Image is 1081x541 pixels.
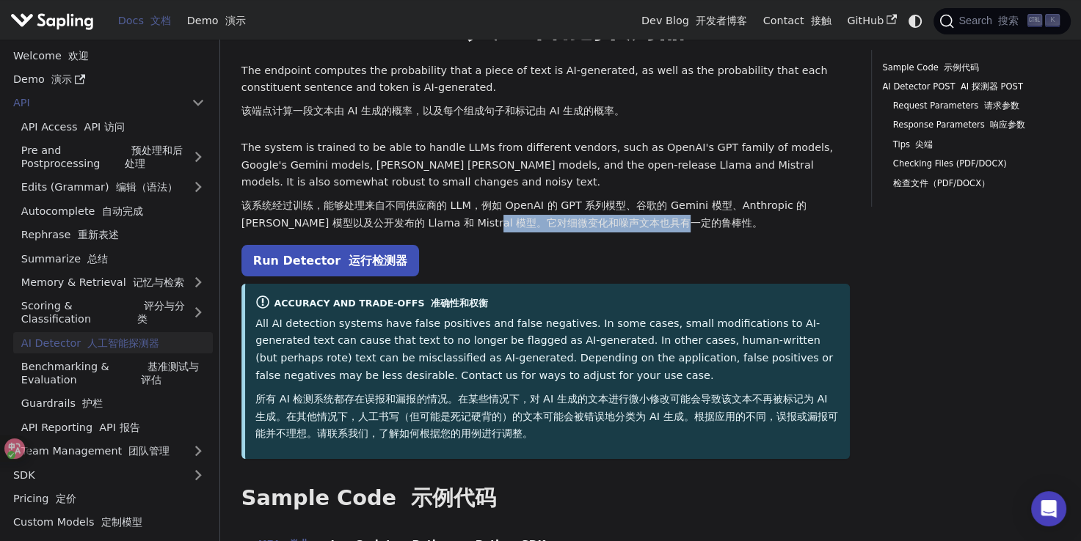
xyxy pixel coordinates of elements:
[5,488,213,509] a: Pricing 定价
[110,10,179,32] a: Docs 文档
[102,205,143,217] font: 自动完成
[133,276,184,288] font: 记忆与检索
[944,62,979,73] font: 示例代码
[241,139,850,238] p: The system is trained to be able to handle LLMs from different vendors, such as OpenAI's GPT fami...
[893,138,1049,152] a: Tips 尖端
[839,10,904,32] a: GitHub
[882,80,1055,94] a: AI Detector POST AI 探测器 POST
[255,295,840,312] div: Accuracy and Trade-offs
[255,393,837,440] font: 所有 AI 检测系统都存在误报和漏报的情况。在某些情况下，对 AI 生成的文本进行微小修改可能会导致该文本不再被标记为 AI 生成。在其他情况下，人工书写（但可能是死记硬背的）的文本可能会被错误...
[755,10,840,32] a: Contact 接触
[183,464,213,485] button: Expand sidebar category 'SDK'
[961,81,1023,92] font: AI 探测器 POST
[241,245,419,276] a: Run Detector 运行检测器
[84,121,125,133] font: API 访问
[893,178,990,188] font: 检查文件（PDF/DOCX）
[10,10,99,32] a: Sapling.ai
[255,315,840,449] p: All AI detection systems have false positives and false negatives. In some cases, small modificat...
[5,69,213,90] a: Demo 演示
[68,50,89,62] font: 欢迎
[87,337,159,349] font: 人工智能探测器
[983,100,1019,111] font: 请求参数
[13,224,213,246] a: Rephrase 重新表述
[241,105,625,117] font: 该端点计算一段文本由 AI 生成的概率，以及每个组成句子和标记由 AI 生成的概率。
[13,248,213,269] a: Summarize 总结
[5,45,213,66] a: Welcome 欢迎
[128,445,170,457] font: 团队管理
[696,15,747,26] font: 开发者博客
[13,416,213,438] a: API Reporting API 报告
[893,157,1049,196] a: Checking Files (PDF/DOCX)检查文件（PDF/DOCX）
[13,140,213,174] a: Pre and Postprocessing 预处理和后处理
[13,177,213,198] a: Edits (Grammar) 编辑（语法）
[431,297,488,308] font: 准确性和权衡
[13,332,213,353] a: AI Detector 人工智能探测器
[905,10,926,32] button: Switch between dark and light mode (currently system mode)
[5,92,183,114] a: API
[241,62,850,126] p: The endpoint computes the probability that a piece of text is AI-generated, as well as the probab...
[179,10,254,32] a: Demo 演示
[137,300,185,325] font: 评分与分类
[5,512,213,533] a: Custom Models 定制模型
[82,397,103,409] font: 护栏
[13,116,213,137] a: API Access API 访问
[882,61,1055,75] a: Sample Code 示例代码
[13,295,213,330] a: Scoring & Classification 评分与分类
[998,15,1019,26] font: 搜索
[13,441,213,462] a: Team Management 团队管理
[101,516,142,528] font: 定制模型
[893,99,1049,113] a: Request Parameters 请求参数
[51,73,72,85] font: 演示
[125,144,183,169] font: 预处理和后处理
[241,485,850,512] h2: Sample Code
[13,272,213,293] a: Memory & Retrieval 记忆与检索
[349,254,407,268] font: 运行检测器
[183,92,213,114] button: Collapse sidebar category 'API'
[1031,491,1066,526] div: Open Intercom Messenger
[954,14,1027,28] span: Search
[1045,14,1060,27] kbd: K
[811,15,831,26] font: 接触
[150,15,171,26] font: 文档
[633,10,755,32] a: Dev Blog 开发者博客
[141,361,199,386] font: 基准测试与评估
[990,119,1025,130] font: 响应参数
[13,356,213,391] a: Benchmarking & Evaluation 基准测试与评估
[933,8,1070,34] button: Search (Ctrl+K)
[411,485,496,510] font: 示例代码
[5,464,183,485] a: SDK
[10,10,94,32] img: Sapling.ai
[116,181,178,193] font: 编辑（语法）
[87,253,108,265] font: 总结
[99,422,139,433] font: API 报告
[915,139,933,150] font: 尖端
[13,200,213,221] a: Autocomplete 自动完成
[13,393,213,414] a: Guardrails 护栏
[893,118,1049,132] a: Response Parameters 响应参数
[225,15,246,26] font: 演示
[241,199,807,229] font: 该系统经过训练，能够处理来自不同供应商的 LLM，例如 OpenAI 的 GPT 系列模型、谷歌的 Gemini 模型、Anthropic 的 [PERSON_NAME] 模型以及公开发布的 L...
[78,229,119,240] font: 重新表述
[56,493,76,504] font: 定价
